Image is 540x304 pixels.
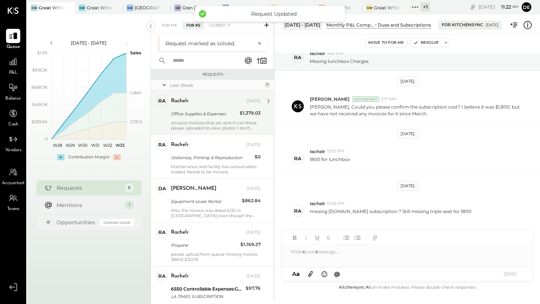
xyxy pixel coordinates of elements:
[125,201,134,210] div: 1
[246,273,261,279] div: [DATE]
[0,132,26,154] a: Vendors
[222,4,229,11] div: GW
[240,109,261,117] div: $1,379.03
[326,4,351,11] div: Great White Larchmont
[171,229,189,236] div: rachelr
[31,85,48,90] text: $688.7K
[171,185,216,192] div: [PERSON_NAME]
[312,233,322,243] button: Underline
[65,143,75,148] text: W29
[294,207,301,215] div: ra
[294,54,301,61] div: ra
[246,142,261,148] div: [DATE]
[310,208,471,221] p: missing [DOMAIN_NAME] subscription ? Still missing triple seat for 1800
[171,164,261,174] div: Maintenance and facility has consumables loaded. Needs to be moved
[171,208,261,218] div: Also, the invoice was dated 6/30 in [GEOGRAPHIC_DATA] even though the invoice was dated 7/1. So w...
[171,141,189,149] div: rachelr
[115,143,124,148] text: W33
[378,22,431,28] div: Dues and Subscriptions
[352,233,362,243] button: Ordered List
[127,4,133,11] div: GW
[45,136,48,142] text: 0
[205,22,234,29] div: Closed
[240,241,261,248] div: $1,169.27
[310,200,325,207] span: rachelr
[242,197,261,204] div: $862.84
[478,3,519,10] div: [DATE]
[170,82,262,88] div: Last Week
[486,22,498,28] div: [DATE]
[334,270,340,277] span: @
[100,219,134,226] div: Coming Soon
[341,233,351,243] button: Unordered List
[0,106,26,128] a: Cash
[171,120,261,131] div: amazon invoices that are sent in can these please uploaded to view photos. I don't know if these ...
[294,155,301,162] div: ra
[264,82,270,88] div: 7
[171,273,189,280] div: rachelr
[130,119,142,124] text: COGS
[113,154,121,160] div: -
[57,184,121,192] div: Requests
[57,40,121,46] div: [DATE] - [DATE]
[79,4,85,11] div: GW
[0,191,26,213] a: Teams
[171,110,237,118] div: Office Supplies & Expenses
[78,143,87,148] text: W30
[370,233,380,243] button: Add URL
[310,148,325,155] span: rachelr
[270,4,277,11] div: GW
[254,40,261,47] button: ×
[397,129,418,139] div: [DATE]
[130,50,141,55] text: Sales
[57,219,96,226] div: Opportunities
[103,143,112,148] text: W32
[5,147,21,154] span: Vendors
[495,269,525,279] button: SEND
[0,29,26,51] a: Queue
[310,50,325,57] span: rachelr
[39,4,64,11] div: Great White Venice
[0,55,26,76] a: P&L
[326,22,374,28] div: Monthly P&L Comparison
[310,156,350,169] p: 1800 for lunchbox
[174,4,181,11] div: GB
[310,104,523,116] p: [PERSON_NAME], Could you please confirm the subscription cost? I believe it was $1,800, but we ha...
[171,241,238,249] div: Propane
[442,22,483,28] div: For KitchenSync
[6,44,20,51] span: Queue
[125,183,134,192] div: 8
[520,1,532,13] button: De
[171,285,243,293] div: 6550 Controllable Expenses:General & Administrative Expenses:Dues and Subscriptions
[332,269,342,279] button: @
[158,229,166,236] div: ra
[255,153,261,161] div: $0
[158,273,166,280] div: ra
[469,3,477,11] div: copy link
[32,102,48,107] text: $459.1K
[397,181,418,191] div: [DATE]
[171,293,243,300] div: LA TIMES SUBSCRIPTION
[365,38,407,47] button: Move to for me
[68,154,109,160] div: Contribution Margin
[324,233,333,243] button: Strikethrough
[183,22,204,29] div: For KS
[352,97,379,102] div: Accountant
[278,4,303,11] div: [GEOGRAPHIC_DATA]
[381,96,396,102] span: 5:17 AM
[31,4,37,11] div: GW
[410,38,442,47] button: Resolve
[7,206,19,213] span: Teams
[0,80,26,102] a: Balance
[158,141,166,148] div: ra
[158,185,166,192] div: DA
[91,143,99,148] text: W31
[154,72,271,77] div: Requests
[374,4,399,11] div: Great White Brentwood
[165,40,254,47] div: Request marked as solved.
[397,77,418,86] div: [DATE]
[171,97,189,105] div: rachelr
[246,285,261,292] div: $97.76
[171,198,240,205] div: Equipment Lease Rental
[246,98,261,104] div: [DATE]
